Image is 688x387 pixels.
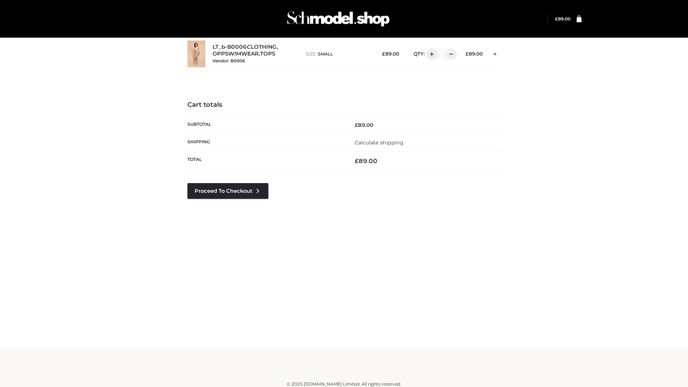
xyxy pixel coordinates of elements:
[318,51,333,57] span: SMALL
[406,48,454,60] div: QTY:
[285,5,392,33] img: Schmodel Admin 964
[187,116,344,134] th: Subtotal
[555,16,570,21] a: £89.00
[465,51,483,57] bdi: 89.00
[306,51,371,57] p: size :
[212,58,245,63] small: Vendor: B0006
[260,51,275,57] a: TOPS
[355,157,377,164] bdi: 89.00
[187,101,501,109] h4: Cart totals
[555,16,558,21] span: £
[490,48,501,58] a: Remove this item
[187,134,344,151] th: Shipping
[355,122,373,128] bdi: 89.00
[355,122,358,128] span: £
[212,44,299,64] div: , ,
[187,152,344,171] th: Total
[465,51,469,57] span: £
[382,51,399,57] bdi: 89.00
[355,157,359,164] span: £
[187,40,205,67] img: LT_b-B0006 - SMALL
[555,16,570,21] bdi: 89.00
[187,183,268,199] a: Proceed to Checkout
[212,51,259,57] a: OPPSWIMWEAR
[212,44,247,51] a: LT_b-B0006
[355,139,403,146] a: Calculate shipping
[247,44,277,51] a: CLOTHING
[382,51,385,57] span: £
